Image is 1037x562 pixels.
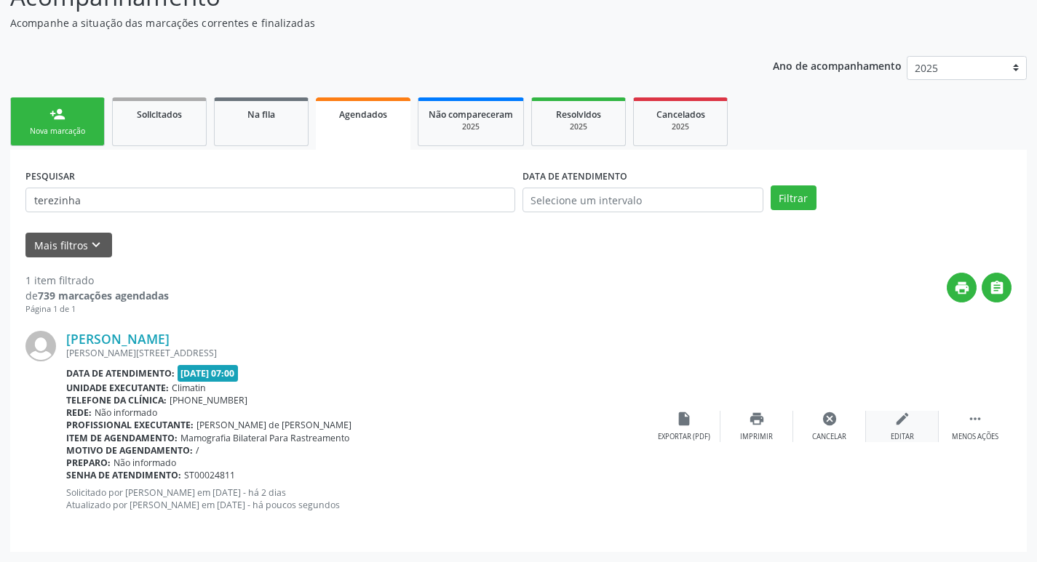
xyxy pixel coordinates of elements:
[25,273,169,288] div: 1 item filtrado
[66,382,169,394] b: Unidade executante:
[25,233,112,258] button: Mais filtroskeyboard_arrow_down
[952,432,998,442] div: Menos ações
[812,432,846,442] div: Cancelar
[88,237,104,253] i: keyboard_arrow_down
[556,108,601,121] span: Resolvidos
[95,406,157,419] span: Não informado
[247,108,275,121] span: Na fila
[954,280,970,296] i: print
[66,444,193,457] b: Motivo de agendamento:
[773,56,902,74] p: Ano de acompanhamento
[25,188,515,212] input: Nome, CNS
[429,121,513,132] div: 2025
[429,108,513,121] span: Não compareceram
[66,457,111,469] b: Preparo:
[894,411,910,427] i: edit
[771,185,817,210] button: Filtrar
[21,126,94,137] div: Nova marcação
[66,486,648,511] p: Solicitado por [PERSON_NAME] em [DATE] - há 2 dias Atualizado por [PERSON_NAME] em [DATE] - há po...
[982,273,1012,302] button: 
[989,280,1005,296] i: 
[656,108,705,121] span: Cancelados
[38,289,169,302] strong: 739 marcações agendadas
[749,411,765,427] i: print
[967,411,983,427] i: 
[10,15,722,31] p: Acompanhe a situação das marcações correntes e finalizadas
[66,432,178,444] b: Item de agendamento:
[25,288,169,303] div: de
[523,188,763,212] input: Selecione um intervalo
[196,419,351,431] span: [PERSON_NAME] de [PERSON_NAME]
[170,394,247,406] span: [PHONE_NUMBER]
[184,469,235,481] span: ST00024811
[66,419,194,431] b: Profissional executante:
[676,411,692,427] i: insert_drive_file
[137,108,182,121] span: Solicitados
[25,165,75,188] label: PESQUISAR
[66,367,175,380] b: Data de atendimento:
[49,106,65,122] div: person_add
[180,432,349,444] span: Mamografia Bilateral Para Rastreamento
[740,432,773,442] div: Imprimir
[66,394,167,406] b: Telefone da clínica:
[25,303,169,316] div: Página 1 de 1
[644,121,717,132] div: 2025
[339,108,387,121] span: Agendados
[114,457,176,469] span: Não informado
[947,273,977,302] button: print
[822,411,838,427] i: cancel
[25,331,56,361] img: img
[66,469,181,481] b: Senha de atendimento:
[172,382,206,394] span: Climatin
[891,432,914,442] div: Editar
[542,121,615,132] div: 2025
[658,432,710,442] div: Exportar (PDF)
[196,444,199,457] span: /
[523,165,627,188] label: DATA DE ATENDIMENTO
[66,347,648,359] div: [PERSON_NAME][STREET_ADDRESS]
[178,365,239,382] span: [DATE] 07:00
[66,331,170,347] a: [PERSON_NAME]
[66,406,92,419] b: Rede:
